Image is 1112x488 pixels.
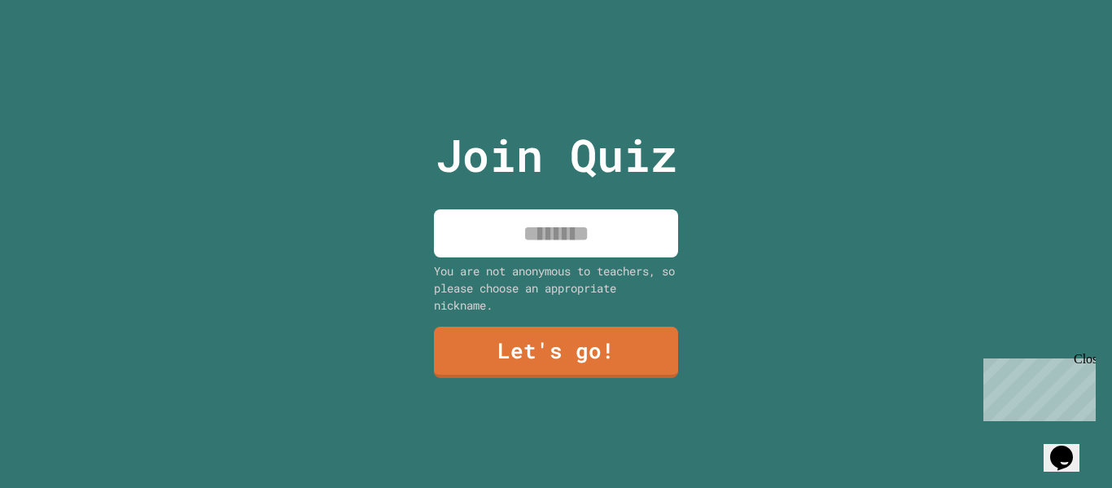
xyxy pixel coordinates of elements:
p: Join Quiz [436,121,677,189]
a: Let's go! [434,327,678,378]
iframe: chat widget [1044,423,1096,472]
div: You are not anonymous to teachers, so please choose an appropriate nickname. [434,262,678,314]
div: Chat with us now!Close [7,7,112,103]
iframe: chat widget [977,352,1096,421]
